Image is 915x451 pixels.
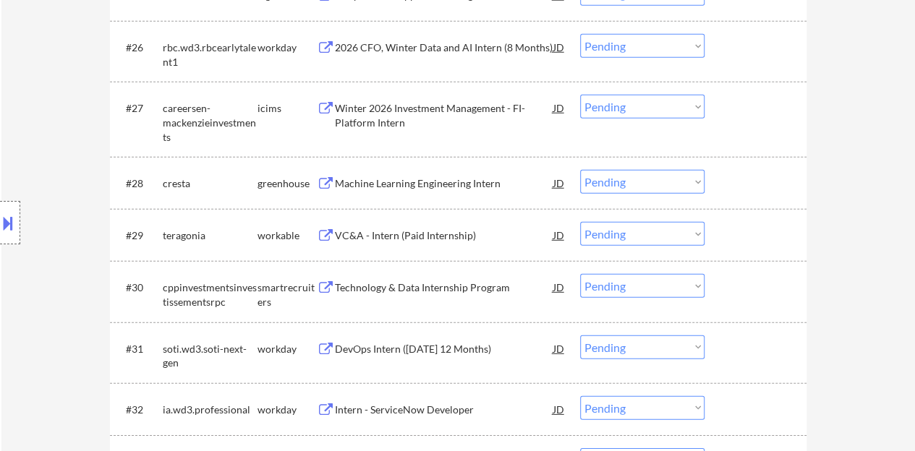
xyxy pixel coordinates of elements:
[335,101,553,129] div: Winter 2026 Investment Management - FI-Platform Intern
[258,342,317,356] div: workday
[258,228,317,243] div: workable
[258,40,317,55] div: workday
[258,176,317,191] div: greenhouse
[335,403,553,417] div: Intern - ServiceNow Developer
[163,403,258,417] div: ia.wd3.professional
[335,176,553,191] div: Machine Learning Engineering Intern
[258,101,317,116] div: icims
[552,34,566,60] div: JD
[552,274,566,300] div: JD
[335,40,553,55] div: 2026 CFO, Winter Data and AI Intern (8 Months)
[163,40,258,69] div: rbc.wd3.rbcearlytalent1
[552,222,566,248] div: JD
[552,335,566,361] div: JD
[126,403,151,417] div: #32
[258,280,317,309] div: smartrecruiters
[552,95,566,121] div: JD
[552,396,566,422] div: JD
[126,40,151,55] div: #26
[258,403,317,417] div: workday
[335,280,553,295] div: Technology & Data Internship Program
[335,228,553,243] div: VC&A - Intern (Paid Internship)
[552,170,566,196] div: JD
[335,342,553,356] div: DevOps Intern ([DATE] 12 Months)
